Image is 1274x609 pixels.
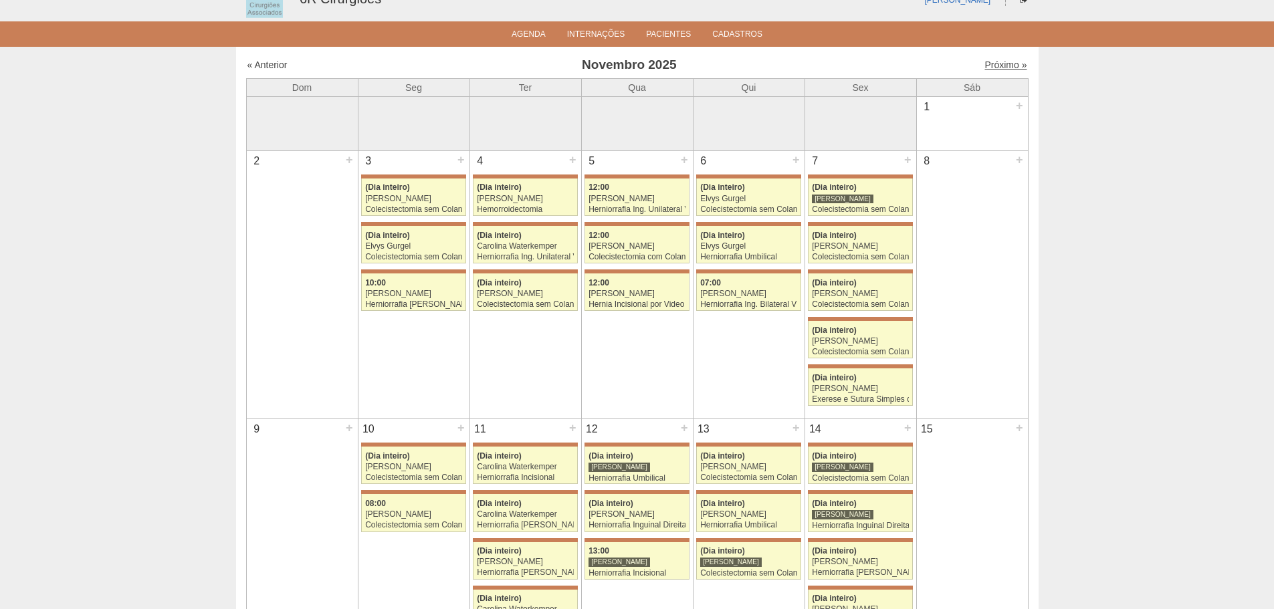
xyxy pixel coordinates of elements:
a: (Dia inteiro) Elvys Gurgel Herniorrafia Umbilical [696,226,801,263]
a: (Dia inteiro) Carolina Waterkemper Herniorrafia [PERSON_NAME] [473,494,577,531]
div: Key: Maria Braido [361,222,465,226]
a: Pacientes [646,29,691,43]
div: + [1014,419,1025,437]
a: Internações [567,29,625,43]
div: [PERSON_NAME] [589,195,685,203]
div: [PERSON_NAME] [812,242,909,251]
a: (Dia inteiro) [PERSON_NAME] Herniorrafia [PERSON_NAME] [473,542,577,580]
div: 9 [247,419,268,439]
span: (Dia inteiro) [812,373,857,382]
a: (Dia inteiro) [PERSON_NAME] Colecistectomia sem Colangiografia [808,226,912,263]
span: (Dia inteiro) [477,594,522,603]
div: Exerese e Sutura Simples de Pequena Lesão [812,395,909,404]
div: Key: Maria Braido [585,538,689,542]
div: [PERSON_NAME] [812,337,909,346]
div: Key: Maria Braido [808,443,912,447]
a: 10:00 [PERSON_NAME] Herniorrafia [PERSON_NAME] [361,273,465,311]
a: 12:00 [PERSON_NAME] Colecistectomia com Colangiografia VL [585,226,689,263]
div: + [679,419,690,437]
div: [PERSON_NAME] [812,462,873,472]
div: Herniorrafia [PERSON_NAME] [477,521,574,529]
span: (Dia inteiro) [365,231,410,240]
div: + [344,419,355,437]
div: Key: Maria Braido [696,222,801,226]
div: Key: Maria Braido [473,490,577,494]
h3: Novembro 2025 [434,55,824,75]
div: + [567,419,578,437]
span: 12:00 [589,278,609,287]
span: (Dia inteiro) [700,546,745,556]
span: (Dia inteiro) [812,231,857,240]
div: + [902,419,914,437]
div: Key: Maria Braido [696,443,801,447]
span: (Dia inteiro) [477,546,522,556]
span: 12:00 [589,182,609,192]
div: Colecistectomia sem Colangiografia VL [700,205,797,214]
span: (Dia inteiro) [812,326,857,335]
div: [PERSON_NAME] [365,463,462,471]
div: Key: Maria Braido [361,443,465,447]
div: + [455,419,467,437]
a: 12:00 [PERSON_NAME] Hernia Incisional por Video [585,273,689,311]
th: Ter [469,78,581,96]
div: Key: Maria Braido [585,174,689,178]
div: + [679,151,690,168]
div: Colecistectomia sem Colangiografia [812,205,909,214]
div: 15 [917,419,938,439]
span: 08:00 [365,499,386,508]
div: Key: Maria Braido [361,269,465,273]
span: (Dia inteiro) [700,499,745,508]
div: [PERSON_NAME] [365,510,462,519]
div: Colecistectomia sem Colangiografia [365,205,462,214]
a: (Dia inteiro) [PERSON_NAME] Herniorrafia Umbilical [696,494,801,531]
div: [PERSON_NAME] [812,509,873,519]
div: Hemorroidectomia [477,205,574,214]
span: (Dia inteiro) [589,451,633,461]
div: [PERSON_NAME] [700,463,797,471]
div: [PERSON_NAME] [589,557,650,567]
span: (Dia inteiro) [365,451,410,461]
a: (Dia inteiro) [PERSON_NAME] Colecistectomia sem Colangiografia VL [808,273,912,311]
a: (Dia inteiro) Elvys Gurgel Colecistectomia sem Colangiografia VL [696,178,801,216]
div: Key: Maria Braido [585,443,689,447]
span: 12:00 [589,231,609,240]
div: Herniorrafia Ing. Unilateral VL [477,253,574,261]
div: Carolina Waterkemper [477,463,574,471]
div: Key: Maria Braido [585,269,689,273]
div: + [567,151,578,168]
span: (Dia inteiro) [477,231,522,240]
div: Herniorrafia Incisional [477,473,574,482]
span: 10:00 [365,278,386,287]
div: Herniorrafia Ing. Unilateral VL [589,205,685,214]
div: + [902,151,914,168]
div: [PERSON_NAME] [365,195,462,203]
div: Herniorrafia Inguinal Direita [589,521,685,529]
div: Key: Maria Braido [808,269,912,273]
div: Herniorrafia Umbilical [700,253,797,261]
div: 13 [694,419,714,439]
div: 5 [582,151,603,171]
a: (Dia inteiro) [PERSON_NAME] Colecistectomia sem Colangiografia VL [473,273,577,311]
div: + [1014,97,1025,114]
a: Cadastros [712,29,762,43]
a: (Dia inteiro) [PERSON_NAME] Colecistectomia sem Colangiografia [361,178,465,216]
div: + [790,151,802,168]
a: (Dia inteiro) [PERSON_NAME] Herniorrafia Umbilical [585,447,689,484]
div: Colecistectomia sem Colangiografia [365,521,462,529]
div: 8 [917,151,938,171]
div: Key: Maria Braido [808,222,912,226]
div: Colecistectomia com Colangiografia VL [589,253,685,261]
div: [PERSON_NAME] [812,289,909,298]
a: (Dia inteiro) [PERSON_NAME] Herniorrafia [PERSON_NAME] [808,542,912,580]
div: [PERSON_NAME] [589,462,650,472]
div: Hernia Incisional por Video [589,300,685,309]
div: Key: Maria Braido [361,174,465,178]
span: 13:00 [589,546,609,556]
a: 08:00 [PERSON_NAME] Colecistectomia sem Colangiografia [361,494,465,531]
span: (Dia inteiro) [477,182,522,192]
th: Seg [358,78,469,96]
th: Qui [693,78,805,96]
div: Key: Maria Braido [473,174,577,178]
div: Colecistectomia sem Colangiografia VL [477,300,574,309]
span: (Dia inteiro) [812,499,857,508]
